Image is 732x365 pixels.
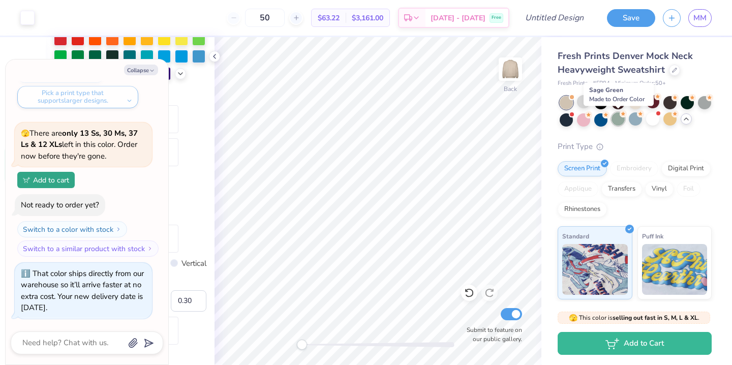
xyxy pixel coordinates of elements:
img: Switch to a color with stock [115,226,121,232]
div: Not ready to order yet? [21,200,99,210]
img: Standard [562,244,628,295]
strong: selling out fast in S, M, L & XL [613,314,698,322]
img: Back [500,59,521,79]
span: Puff Ink [642,231,663,241]
div: Embroidery [610,161,658,176]
div: Vinyl [645,181,674,197]
span: Free [492,14,501,21]
button: Save [607,9,655,27]
button: Add to Cart [558,332,712,355]
div: Foil [677,181,700,197]
span: Made to Order Color [589,95,645,103]
label: Vertical [181,258,206,269]
span: Fresh Prints Denver Mock Neck Heavyweight Sweatshirt [558,50,693,76]
span: 🫣 [569,313,577,323]
span: This color is . [569,313,699,322]
div: Back [504,84,517,94]
button: Switch to a color with stock [17,221,127,237]
span: MM [693,12,707,24]
div: Applique [558,181,598,197]
span: $63.22 [318,13,340,23]
div: Print Type [558,141,712,153]
img: Add to cart [23,177,30,183]
a: MM [688,9,712,27]
button: Add to cart [17,172,75,188]
span: 🫣 [21,129,29,138]
div: Transfers [601,181,642,197]
div: Rhinestones [558,202,607,217]
input: Untitled Design [517,8,592,28]
label: Submit to feature on our public gallery. [461,325,522,344]
span: Fresh Prints [558,79,588,88]
span: There are left in this color. Order now before they're gone. [21,128,138,161]
span: Standard [562,231,589,241]
div: Accessibility label [297,340,307,350]
input: – – [245,9,285,27]
div: That color ships directly from our warehouse so it’ll arrive faster at no extra cost. Your new de... [21,268,144,313]
img: Switch to a similar product with stock [147,246,153,252]
button: Collapse [124,65,158,75]
button: Switch to a similar product with stock [17,240,159,257]
span: $3,161.00 [352,13,383,23]
strong: only 13 Ss, 30 Ms, 37 Ls & 12 XLs [21,128,138,150]
img: Puff Ink [642,244,708,295]
div: Sage Green [584,83,654,106]
div: Digital Print [661,161,711,176]
div: Screen Print [558,161,607,176]
span: [DATE] - [DATE] [431,13,485,23]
